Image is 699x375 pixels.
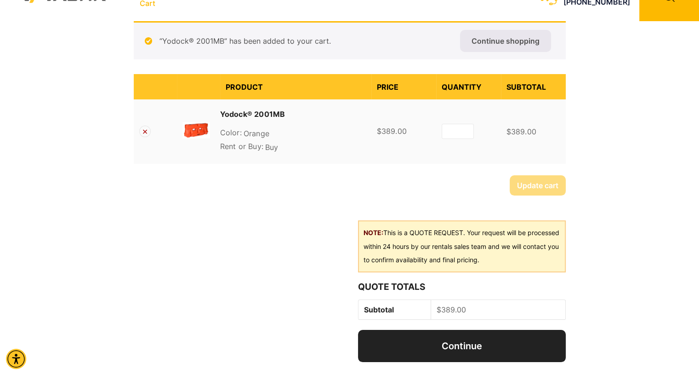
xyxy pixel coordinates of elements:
[220,109,285,120] a: Yodock® 2001MB
[220,141,263,152] dt: Rent or Buy:
[220,141,366,155] p: Buy
[437,305,466,314] bdi: 389.00
[501,74,566,99] th: Subtotal
[371,74,436,99] th: Price
[220,127,366,141] p: Orange
[377,127,407,136] bdi: 389.00
[134,21,566,59] div: “Yodock® 2001MB” has been added to your cart.
[364,229,383,237] b: NOTE:
[358,220,565,273] div: This is a QUOTE REQUEST. Your request will be processed within 24 hours by our rentals sales team...
[506,127,511,136] span: $
[437,305,441,314] span: $
[220,127,242,138] dt: Color:
[510,175,566,196] button: Update cart
[182,122,210,141] a: valtirrentals.com
[506,127,536,136] bdi: 389.00
[377,127,381,136] span: $
[358,282,565,292] h2: Quote Totals
[358,330,565,362] a: Continue
[220,74,371,99] th: Product
[436,74,501,99] th: Quantity
[442,124,474,139] input: Product quantity
[6,349,26,369] div: Accessibility Menu
[139,126,151,137] a: Remove Yodock® 2001MB from cart
[358,300,431,320] th: Subtotal
[460,30,551,52] a: Continue shopping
